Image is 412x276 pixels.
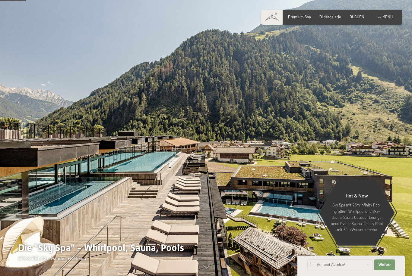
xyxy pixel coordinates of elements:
span: Weiter [378,262,391,267]
span: Hot & New [346,193,368,198]
span: Schnellanfrage [297,252,318,256]
a: Premium Spa [288,14,311,19]
a: Hot & New Sky Spa mit 23m Infinity Pool, großem Whirlpool und Sky-Sauna, Sauna Outdoor Lounge, ne... [319,180,395,246]
button: Weiter [374,259,395,270]
span: Menü [382,14,393,19]
a: BUCHEN [350,14,364,19]
p: Sky Spa mit 23m Infinity Pool, großem Whirlpool und Sky-Sauna, Sauna Outdoor Lounge, neue Event-S... [331,202,383,233]
a: Bildergalerie [319,14,341,19]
